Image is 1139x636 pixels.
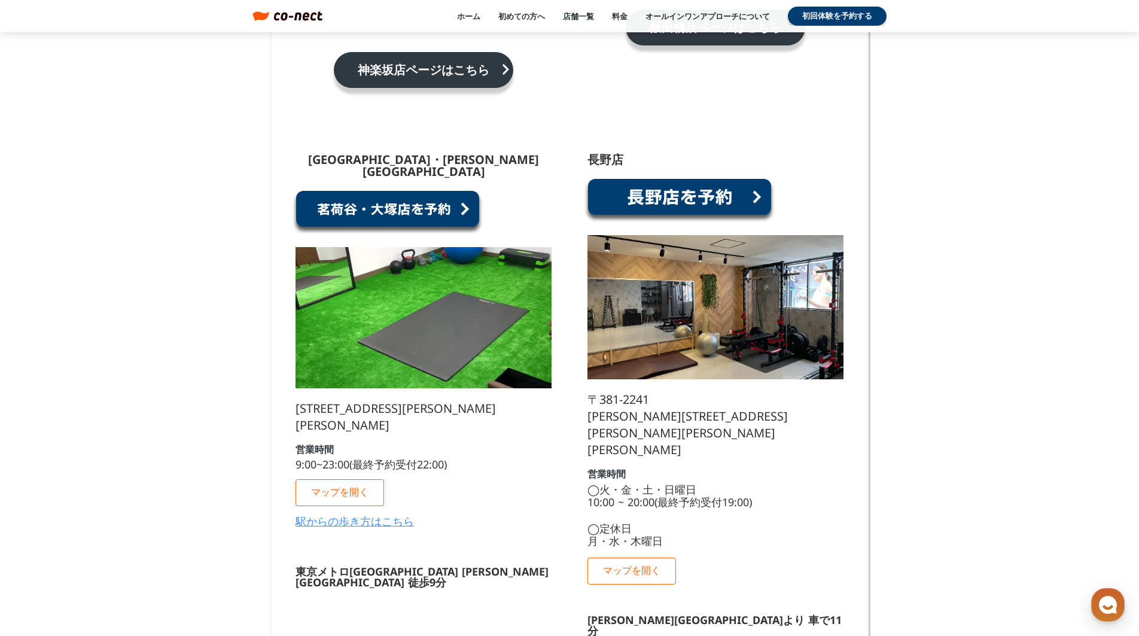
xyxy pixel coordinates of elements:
p: 9:00~23:00(最終予約受付22:00) [296,459,447,470]
p: 飯田橋店ページはこちら [638,22,793,34]
i: keyboard_arrow_right [498,59,513,80]
p: [PERSON_NAME][GEOGRAPHIC_DATA]より 車で11分 [587,614,843,636]
a: マップを開く [296,479,384,506]
a: 初回体験を予約する [788,7,887,26]
a: 設定 [154,379,230,409]
span: チャット [102,398,131,407]
p: 神楽坂店ページはこちら [346,64,501,76]
p: 長野店 [587,154,623,166]
a: ホーム [457,11,480,22]
p: [STREET_ADDRESS][PERSON_NAME][PERSON_NAME] [296,400,552,434]
p: 営業時間 [587,469,626,479]
p: 東京メトロ[GEOGRAPHIC_DATA] [PERSON_NAME][GEOGRAPHIC_DATA] 徒歩9分 [296,566,552,588]
p: ◯火・金・土・日曜日 10:00 ~ 20:00(最終予約受付19:00) ◯定休日 月・水・木曜日 [587,483,752,548]
a: 神楽坂店ページはこちらkeyboard_arrow_right [334,52,513,88]
span: 設定 [185,397,199,407]
i: keyboard_arrow_right [790,17,805,37]
span: ホーム [31,397,52,407]
p: 営業時間 [296,445,334,454]
a: マップを開く [587,558,676,585]
p: 〒381-2241 [PERSON_NAME][STREET_ADDRESS][PERSON_NAME][PERSON_NAME][PERSON_NAME] [587,391,843,458]
a: オールインワンアプローチについて [645,11,770,22]
a: 店舗一覧 [563,11,594,22]
a: チャット [79,379,154,409]
p: マップを開く [311,487,368,497]
a: 駅からの歩き方はこちら [296,516,414,527]
a: 初めての方へ [498,11,545,22]
p: [GEOGRAPHIC_DATA]・[PERSON_NAME][GEOGRAPHIC_DATA] [296,154,552,178]
a: ホーム [4,379,79,409]
p: マップを開く [603,565,660,576]
a: 料金 [612,11,628,22]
